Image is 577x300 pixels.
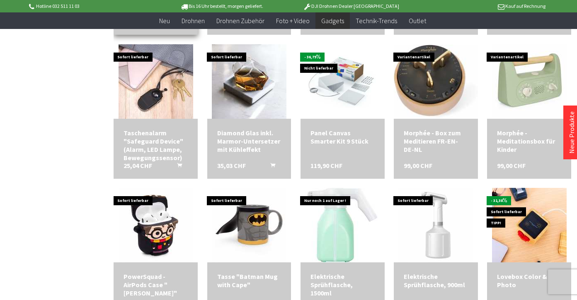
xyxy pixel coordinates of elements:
span: 35,03 CHF [217,161,246,170]
img: Morphée - Meditationsbox für Kinder [492,44,567,119]
div: Taschenalarm "Safeguard Device" (Alarm, LED Lampe, Bewegungssensor) [124,129,188,162]
p: DJI Drohnen Dealer [GEOGRAPHIC_DATA] [286,1,416,11]
img: Taschenalarm "Safeguard Device" (Alarm, LED Lampe, Bewegungssensor) [119,44,193,119]
img: Panel Canvas Smarter Kit 9 Stück [301,55,385,108]
img: Diamond Glas inkl. Marmor-Untersetzer mit Kühleffekt [212,44,286,119]
span: 99,00 CHF [404,161,432,170]
div: Elektrische Sprühflasche, 900ml [404,272,468,289]
div: Morphée - Box zum Meditieren FR-EN-DE-NL [404,129,468,154]
img: PowerSquad - AirPods Case "Harry Potter" [119,188,193,262]
div: Diamond Glas inkl. Marmor-Untersetzer mit Kühleffekt [217,129,281,154]
span: Outlet [409,17,426,25]
a: Morphée - Meditationsbox für Kinder 99,00 CHF [497,129,561,154]
div: Morphée - Meditationsbox für Kinder [497,129,561,154]
div: Elektrische Sprühflasche, 1500ml [310,272,375,297]
a: Tasse "Batman Mug with Cape" 17,97 CHF In den Warenkorb [217,272,281,289]
img: Elektrische Sprühflasche, 900ml [398,188,473,262]
span: Foto + Video [276,17,310,25]
a: Drohnen Zubehör [211,12,270,29]
a: Neue Produkte [567,111,576,154]
a: Panel Canvas Smarter Kit 9 Stück 119,90 CHF [310,129,375,145]
span: Drohnen Zubehör [216,17,264,25]
a: Neu [153,12,176,29]
p: Bis 16 Uhr bestellt, morgen geliefert. [157,1,286,11]
a: Gadgets [315,12,350,29]
a: PowerSquad - AirPods Case "[PERSON_NAME]" 17,97 CHF In den Warenkorb [124,272,188,297]
a: Diamond Glas inkl. Marmor-Untersetzer mit Kühleffekt 35,03 CHF In den Warenkorb [217,129,281,154]
a: Outlet [403,12,432,29]
span: 119,90 CHF [310,161,342,170]
span: 99,00 CHF [497,161,526,170]
a: Drohnen [176,12,211,29]
button: In den Warenkorb [167,161,187,172]
a: Taschenalarm "Safeguard Device" (Alarm, LED Lampe, Bewegungssensor) 25,04 CHF In den Warenkorb [124,129,188,162]
img: Lovebox Color & Photo [492,188,567,262]
div: Panel Canvas Smarter Kit 9 Stück [310,129,375,145]
button: In den Warenkorb [260,161,280,172]
div: PowerSquad - AirPods Case "[PERSON_NAME]" [124,272,188,297]
span: Drohnen [182,17,205,25]
span: Gadgets [321,17,344,25]
a: Elektrische Sprühflasche, 1500ml 28,00 CHF In den Warenkorb [310,272,375,297]
a: Lovebox Color & Photo 96,00 CHF In den Warenkorb [497,272,561,289]
span: Neu [159,17,170,25]
div: Tasse "Batman Mug with Cape" [217,272,281,289]
p: Kauf auf Rechnung [416,1,545,11]
a: Elektrische Sprühflasche, 900ml 30,01 CHF In den Warenkorb [404,272,468,289]
a: Foto + Video [270,12,315,29]
img: Elektrische Sprühflasche, 1500ml [305,188,380,262]
img: Morphée - Box zum Meditieren FR-EN-DE-NL [394,45,478,118]
div: Lovebox Color & Photo [497,272,561,289]
p: Hotline 032 511 11 03 [27,1,157,11]
img: Tasse "Batman Mug with Cape" [212,188,286,262]
a: Technik-Trends [350,12,403,29]
a: Morphée - Box zum Meditieren FR-EN-DE-NL 99,00 CHF [404,129,468,154]
span: Technik-Trends [356,17,397,25]
span: 25,04 CHF [124,161,152,170]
